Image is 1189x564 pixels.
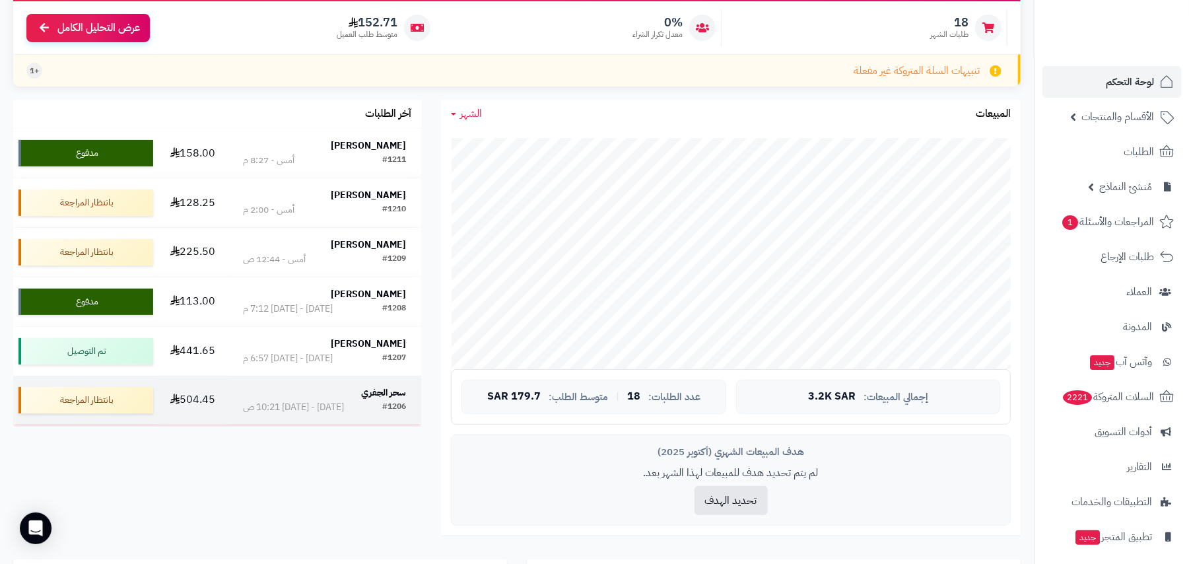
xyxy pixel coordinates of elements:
[331,139,406,153] strong: [PERSON_NAME]
[1090,355,1114,370] span: جديد
[1062,215,1078,230] span: 1
[158,277,228,326] td: 113.00
[243,302,333,316] div: [DATE] - [DATE] 7:12 م
[1124,143,1154,161] span: الطلبات
[382,253,406,266] div: #1209
[18,289,153,315] div: مدفوع
[1061,213,1154,231] span: المراجعات والأسئلة
[382,352,406,365] div: #1207
[451,106,482,122] a: الشهر
[854,63,980,79] span: تنبيهات السلة المتروكة غير مفعلة
[18,387,153,413] div: بانتظار المراجعة
[1075,530,1100,545] span: جديد
[1099,178,1152,196] span: مُنشئ النماذج
[243,154,294,167] div: أمس - 8:27 م
[18,239,153,265] div: بانتظار المراجعة
[1127,458,1152,476] span: التقارير
[1042,486,1181,518] a: التطبيقات والخدمات
[1042,381,1181,413] a: السلات المتروكة2221
[331,188,406,202] strong: [PERSON_NAME]
[243,352,333,365] div: [DATE] - [DATE] 6:57 م
[337,15,397,30] span: 152.71
[627,391,640,403] span: 18
[487,391,541,403] span: 179.7 SAR
[158,178,228,227] td: 128.25
[930,15,968,30] span: 18
[460,106,482,122] span: الشهر
[158,228,228,277] td: 225.50
[1042,521,1181,553] a: تطبيق المتجرجديد
[864,392,928,403] span: إجمالي المبيعات:
[1106,73,1154,91] span: لوحة التحكم
[1081,108,1154,126] span: الأقسام والمنتجات
[808,391,856,403] span: 3.2K SAR
[331,337,406,351] strong: [PERSON_NAME]
[331,287,406,301] strong: [PERSON_NAME]
[337,29,397,40] span: متوسط طلب العميل
[1042,276,1181,308] a: العملاء
[616,392,619,402] span: |
[1042,241,1181,273] a: طلبات الإرجاع
[30,65,39,77] span: +1
[648,392,700,403] span: عدد الطلبات:
[1042,451,1181,483] a: التقارير
[1042,206,1181,238] a: المراجعات والأسئلة1
[461,445,1000,459] div: هدف المبيعات الشهري (أكتوبر 2025)
[1074,528,1152,546] span: تطبيق المتجر
[1099,35,1176,63] img: logo-2.png
[461,466,1000,481] p: لم يتم تحديد هدف للمبيعات لهذا الشهر بعد.
[1095,423,1152,441] span: أدوات التسويق
[1089,353,1152,371] span: وآتس آب
[1042,66,1181,98] a: لوحة التحكم
[1062,388,1154,406] span: السلات المتروكة
[1126,283,1152,301] span: العملاء
[382,154,406,167] div: #1211
[1042,136,1181,168] a: الطلبات
[20,512,51,544] div: Open Intercom Messenger
[382,203,406,217] div: #1210
[1042,416,1181,448] a: أدوات التسويق
[549,392,608,403] span: متوسط الطلب:
[1101,248,1154,266] span: طلبات الإرجاع
[18,338,153,365] div: تم التوصيل
[1042,311,1181,343] a: المدونة
[695,486,768,515] button: تحديد الهدف
[632,15,683,30] span: 0%
[976,108,1011,120] h3: المبيعات
[18,140,153,166] div: مدفوع
[243,253,306,266] div: أمس - 12:44 ص
[243,401,344,414] div: [DATE] - [DATE] 10:21 ص
[361,386,406,400] strong: سحر الجفري
[1042,346,1181,378] a: وآتس آبجديد
[632,29,683,40] span: معدل تكرار الشراء
[1123,318,1152,336] span: المدونة
[331,238,406,252] strong: [PERSON_NAME]
[158,327,228,376] td: 441.65
[382,401,406,414] div: #1206
[26,14,150,42] a: عرض التحليل الكامل
[18,190,153,216] div: بانتظار المراجعة
[243,203,294,217] div: أمس - 2:00 م
[1071,493,1152,511] span: التطبيقات والخدمات
[1063,390,1092,405] span: 2221
[158,129,228,178] td: 158.00
[382,302,406,316] div: #1208
[365,108,411,120] h3: آخر الطلبات
[57,20,140,36] span: عرض التحليل الكامل
[158,376,228,425] td: 504.45
[930,29,968,40] span: طلبات الشهر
